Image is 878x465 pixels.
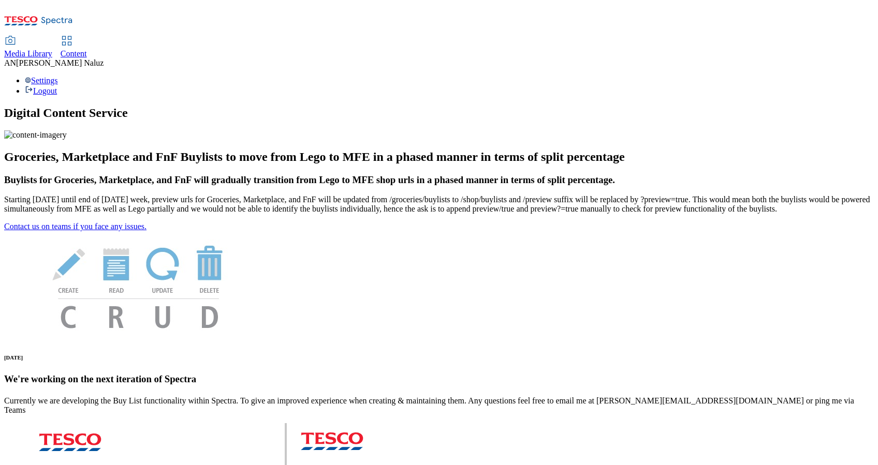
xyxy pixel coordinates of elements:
[4,49,52,58] span: Media Library
[4,174,874,186] h3: Buylists for Groceries, Marketplace, and FnF will gradually transition from Lego to MFE shop urls...
[61,49,87,58] span: Content
[16,58,104,67] span: [PERSON_NAME] Naluz
[4,150,874,164] h2: Groceries, Marketplace and FnF Buylists to move from Lego to MFE in a phased manner in terms of s...
[4,354,874,361] h6: [DATE]
[4,222,147,231] a: Contact us on teams if you face any issues.
[4,130,67,140] img: content-imagery
[4,396,874,415] p: Currently we are developing the Buy List functionality within Spectra. To give an improved experi...
[4,58,16,67] span: AN
[4,231,273,339] img: News Image
[25,76,58,85] a: Settings
[4,373,874,385] h3: We're working on the next iteration of Spectra
[4,195,874,214] p: Starting [DATE] until end of [DATE] week, preview urls for Groceries, Marketplace, and FnF will b...
[4,106,874,120] h1: Digital Content Service
[61,37,87,58] a: Content
[25,86,57,95] a: Logout
[4,37,52,58] a: Media Library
